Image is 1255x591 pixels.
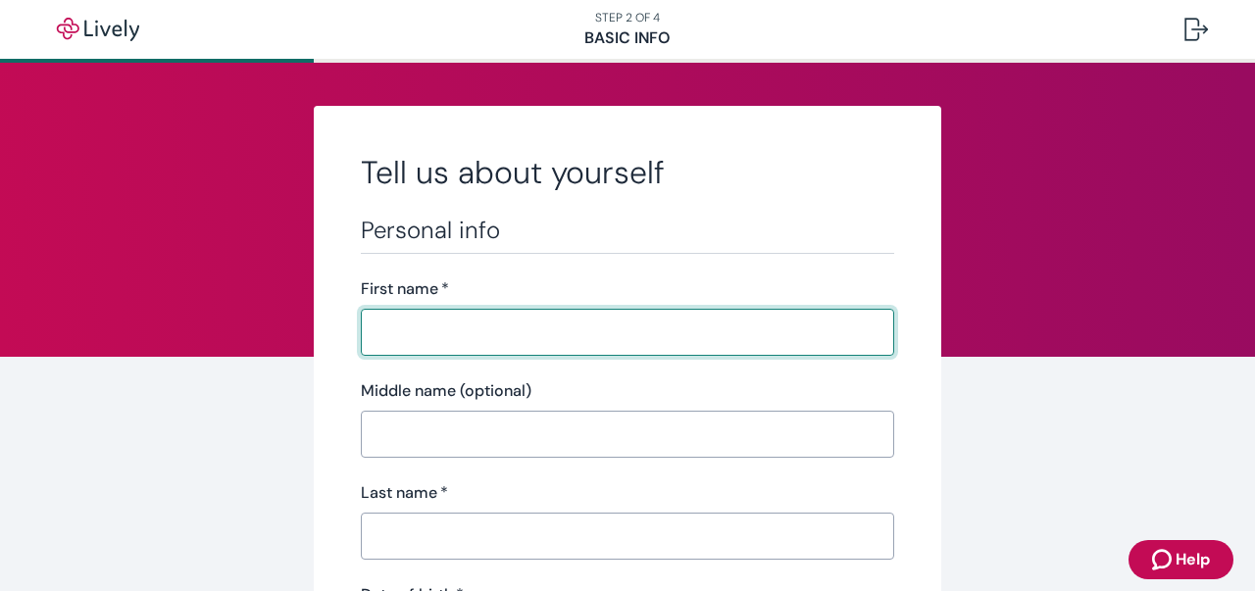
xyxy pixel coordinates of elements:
[43,18,153,41] img: Lively
[361,481,448,505] label: Last name
[361,216,894,245] h3: Personal info
[1176,548,1210,571] span: Help
[1129,540,1233,579] button: Zendesk support iconHelp
[361,277,449,301] label: First name
[1169,6,1224,53] button: Log out
[361,153,894,192] h2: Tell us about yourself
[1152,548,1176,571] svg: Zendesk support icon
[361,379,531,403] label: Middle name (optional)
